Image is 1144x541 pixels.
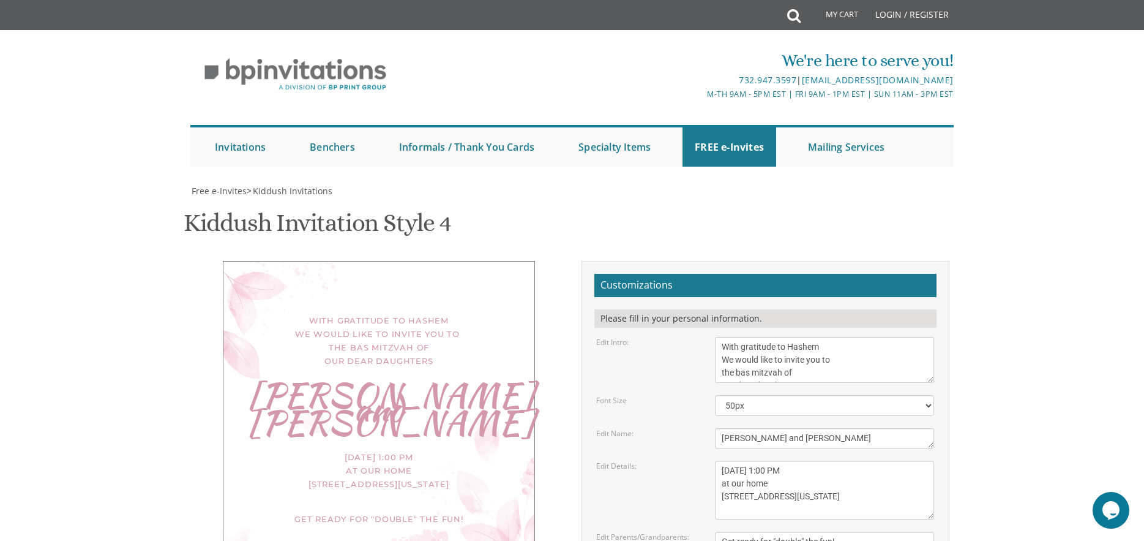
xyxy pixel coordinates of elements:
[594,274,937,297] h2: Customizations
[566,127,663,167] a: Specialty Items
[594,309,937,328] div: Please fill in your personal information.
[596,461,637,471] label: Edit Details:
[297,127,367,167] a: Benchers
[248,450,510,491] div: [DATE] 1:00 PM at our home [STREET_ADDRESS][US_STATE]
[596,337,629,347] label: Edit Intro:
[796,127,897,167] a: Mailing Services
[715,461,934,520] textarea: This Shabbos, Parshas Vayigash at our home [STREET_ADDRESS][US_STATE]
[446,73,954,88] div: |
[252,185,332,197] a: Kiddush Invitations
[190,49,400,100] img: BP Invitation Loft
[253,185,332,197] span: Kiddush Invitations
[247,185,332,197] span: >
[248,388,510,428] div: [PERSON_NAME] and [PERSON_NAME]
[739,74,796,86] a: 732.947.3597
[192,185,247,197] span: Free e-Invites
[682,127,776,167] a: FREE e-Invites
[596,428,634,439] label: Edit Name:
[596,395,627,406] label: Font Size
[802,74,954,86] a: [EMAIL_ADDRESS][DOMAIN_NAME]
[715,337,934,383] textarea: We would like to invite you to the kiddush of our dear daughter/granddaughter
[184,210,451,246] h1: Kiddush Invitation Style 4
[387,127,547,167] a: Informals / Thank You Cards
[203,127,278,167] a: Invitations
[190,185,247,197] a: Free e-Invites
[799,1,867,32] a: My Cart
[248,314,510,368] div: With gratitude to Hashem We would like to invite you to the bas mitzvah of our dear daughters
[446,88,954,100] div: M-Th 9am - 5pm EST | Fri 9am - 1pm EST | Sun 11am - 3pm EST
[446,48,954,73] div: We're here to serve you!
[1093,492,1132,529] iframe: chat widget
[715,428,934,448] textarea: Nechama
